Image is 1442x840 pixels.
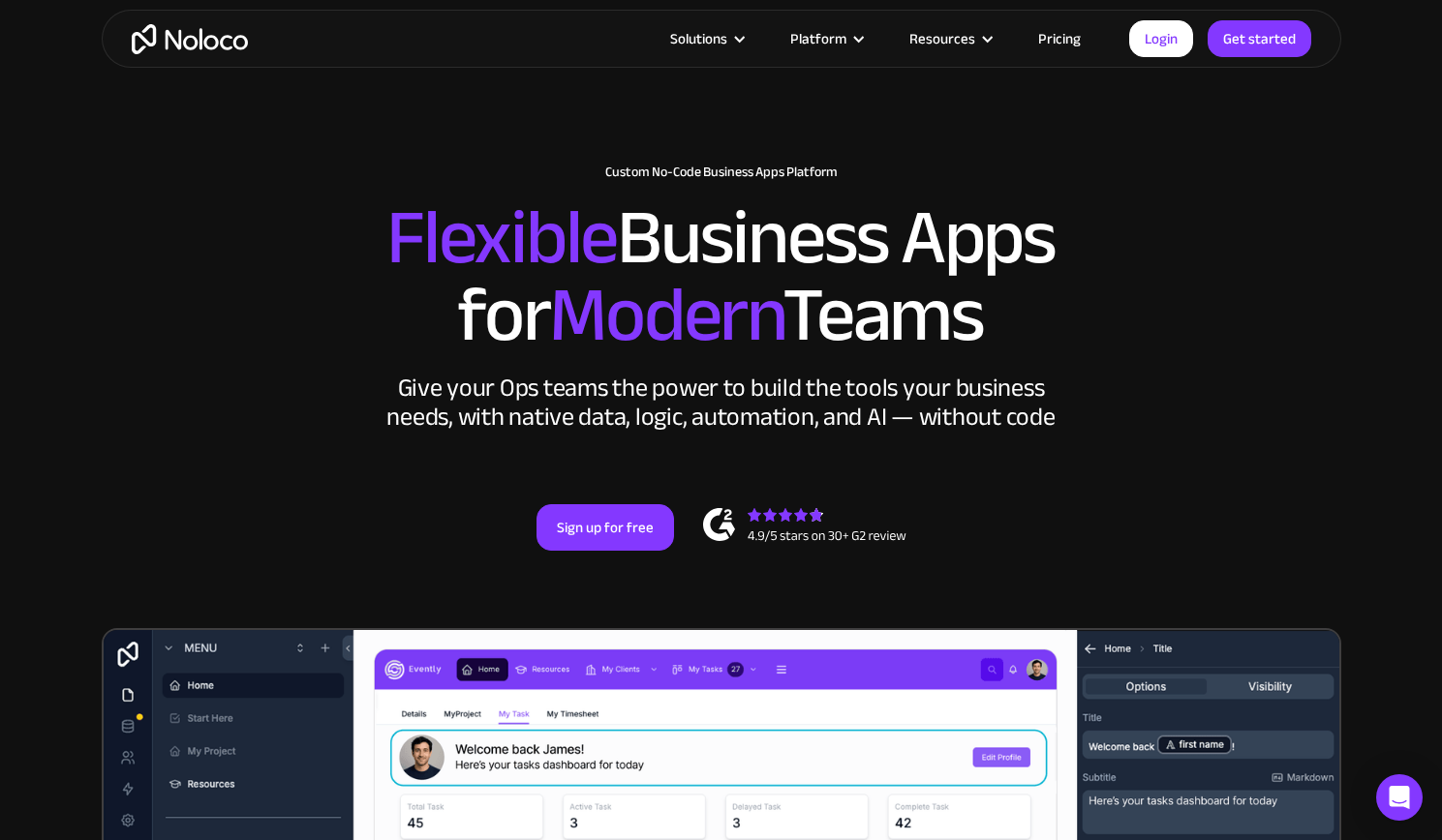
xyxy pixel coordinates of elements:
a: Login [1129,20,1193,57]
h1: Custom No-Code Business Apps Platform [121,165,1322,180]
div: Solutions [646,26,766,51]
div: Open Intercom Messenger [1376,774,1423,821]
a: Get started [1208,20,1311,57]
span: Flexible [386,165,617,310]
a: Pricing [1014,26,1105,51]
a: home [132,24,248,54]
div: Solutions [670,26,727,51]
div: Give your Ops teams the power to build the tools your business needs, with native data, logic, au... [383,374,1060,432]
div: Platform [766,26,885,51]
div: Platform [790,26,846,51]
div: Resources [909,26,975,51]
span: Modern [549,243,782,387]
div: Resources [885,26,1014,51]
a: Sign up for free [537,504,674,551]
h2: Business Apps for Teams [121,199,1322,354]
